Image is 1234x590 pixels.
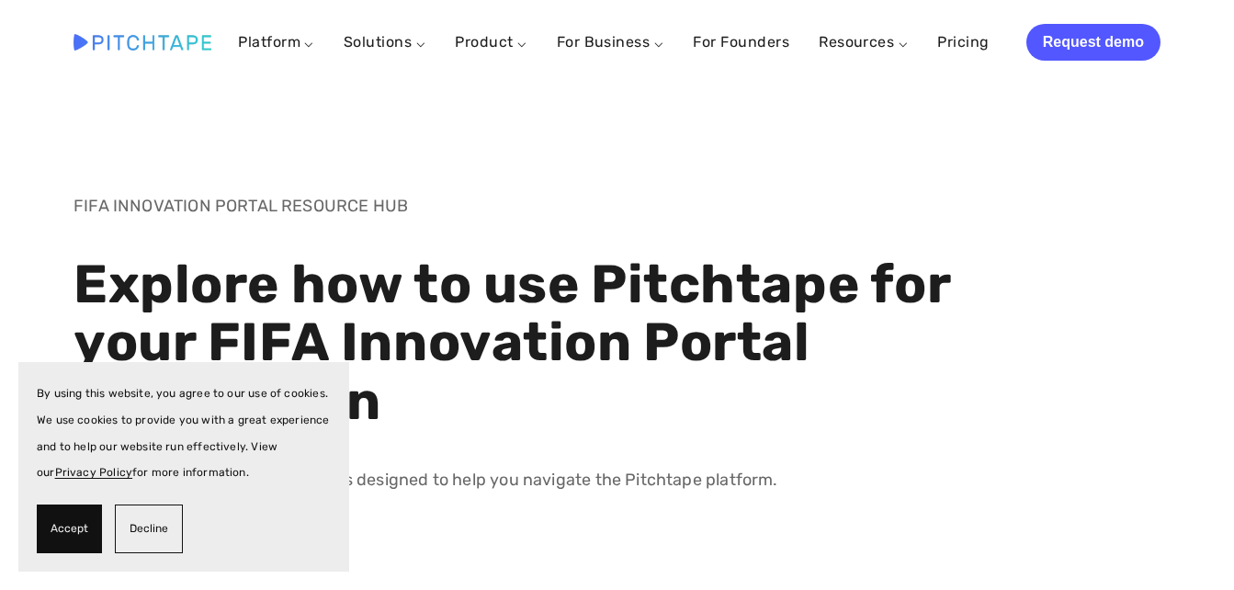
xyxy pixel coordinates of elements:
[115,505,183,553] button: Decline
[819,33,908,51] a: Resources ⌵
[37,505,102,553] button: Accept
[18,362,349,572] section: Cookie banner
[74,193,974,220] p: FIFA INNOVATION PORTAL RESOURCE HUB
[693,26,789,59] a: For Founders
[344,33,425,51] a: Solutions ⌵
[37,380,331,486] p: By using this website, you agree to our use of cookies. We use cookies to provide you with a grea...
[1026,24,1160,61] a: Request demo
[937,26,989,59] a: Pricing
[74,255,974,431] h1: Explore how to use Pitchtape for your FIFA Innovation Portal submission
[455,33,526,51] a: Product ⌵
[238,33,314,51] a: Platform ⌵
[557,33,664,51] a: For Business ⌵
[74,467,974,494] p: Step-by-step guides and resources designed to help you navigate the Pitchtape platform.
[130,516,168,542] span: Decline
[55,466,133,479] a: Privacy Policy
[51,516,88,542] span: Accept
[74,34,211,50] img: Pitchtape | Video Submission Management Software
